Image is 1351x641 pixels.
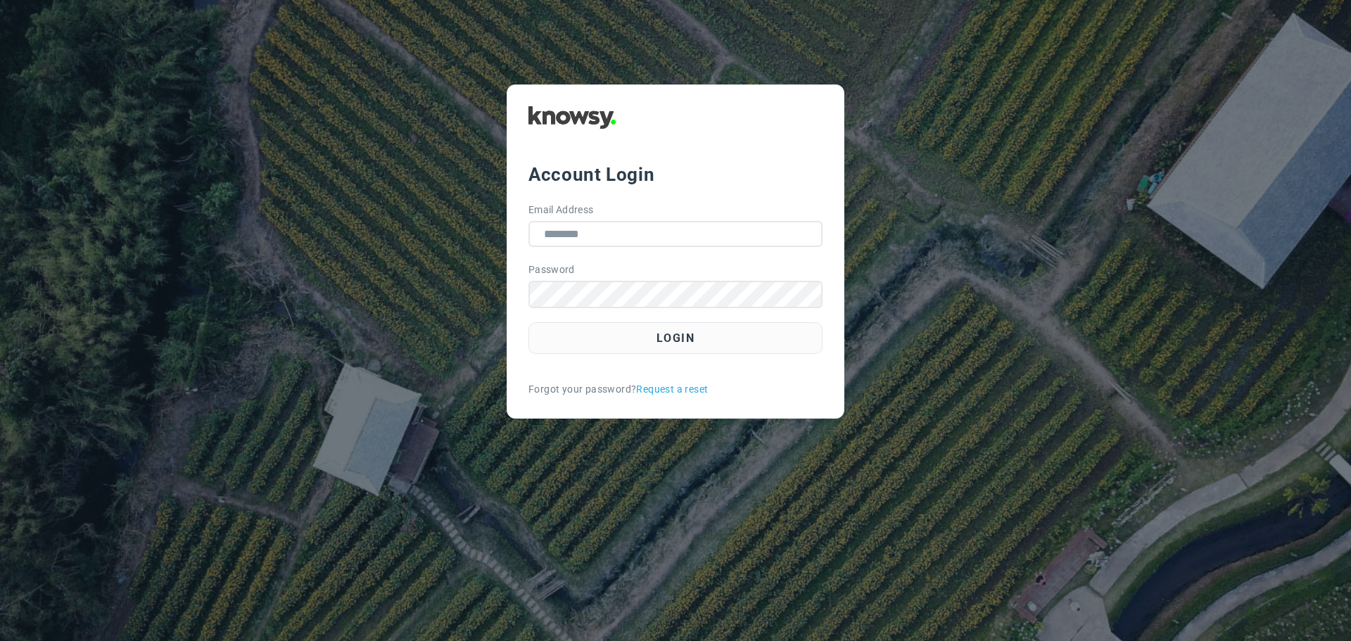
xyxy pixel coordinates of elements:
[528,382,823,397] div: Forgot your password?
[528,162,823,187] div: Account Login
[636,382,708,397] a: Request a reset
[528,203,594,217] label: Email Address
[528,322,823,354] button: Login
[528,262,575,277] label: Password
